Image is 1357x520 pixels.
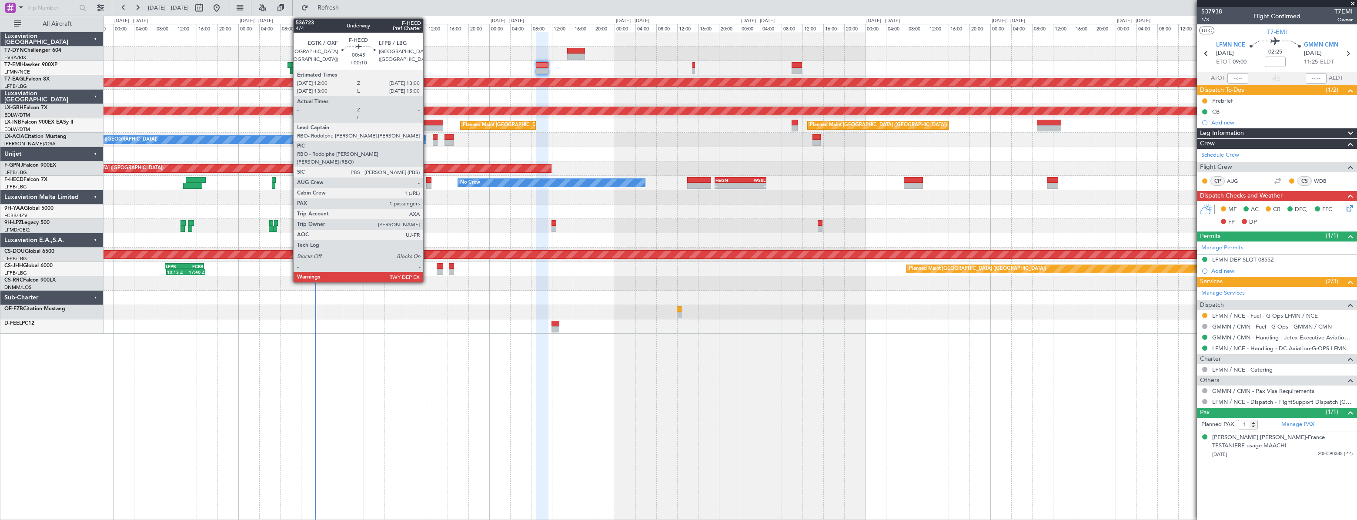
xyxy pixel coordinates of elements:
[1268,48,1282,57] span: 02:25
[468,24,489,32] div: 20:00
[4,48,24,53] span: T7-DYN
[113,24,134,32] div: 00:00
[4,134,67,139] a: LX-AOACitation Mustang
[259,24,280,32] div: 04:00
[4,83,27,90] a: LFPB/LBG
[460,176,480,189] div: No Crew
[1053,24,1074,32] div: 12:00
[310,5,347,11] span: Refresh
[4,62,57,67] a: T7-EMIHawker 900XP
[656,24,677,32] div: 08:00
[167,269,186,275] div: 10:13 Z
[1216,58,1230,67] span: ETOT
[1249,218,1257,227] span: DP
[1200,354,1221,364] span: Charter
[1318,450,1353,458] span: 20EC90385 (PP)
[4,169,27,176] a: LFPB/LBG
[1304,58,1318,67] span: 11:25
[322,24,343,32] div: 16:00
[10,17,94,31] button: All Aircraft
[741,178,766,183] div: WSSL
[1201,420,1234,429] label: Planned PAX
[1251,205,1259,214] span: AC
[741,183,766,188] div: -
[1253,12,1300,21] div: Flight Confirmed
[4,321,22,326] span: D-FEEL
[1211,74,1225,83] span: ATOT
[1074,24,1095,32] div: 16:00
[1200,85,1244,95] span: Dispatch To-Dos
[1116,24,1136,32] div: 00:00
[4,220,22,225] span: 9H-LPZ
[1334,7,1353,16] span: T7EMI
[635,24,656,32] div: 04:00
[1212,108,1220,115] div: CB
[365,17,398,25] div: [DATE] - [DATE]
[990,24,1011,32] div: 00:00
[23,21,92,27] span: All Aircraft
[4,184,27,190] a: LFPB/LBG
[715,178,741,183] div: HEGN
[491,17,524,25] div: [DATE] - [DATE]
[969,24,990,32] div: 20:00
[134,24,155,32] div: 04:00
[1227,177,1247,185] a: AUG
[802,24,823,32] div: 12:00
[1281,420,1314,429] a: Manage PAX
[1201,289,1245,298] a: Manage Services
[148,4,189,12] span: [DATE] - [DATE]
[1326,407,1338,416] span: (1/1)
[740,24,761,32] div: 00:00
[301,24,322,32] div: 12:00
[4,227,30,233] a: LFMD/CEQ
[510,24,531,32] div: 04:00
[114,17,148,25] div: [DATE] - [DATE]
[4,270,27,276] a: LFPB/LBG
[928,24,949,32] div: 12:00
[331,269,351,275] div: -
[343,24,364,32] div: 20:00
[573,24,594,32] div: 16:00
[4,321,34,326] a: D-FEELPC12
[4,105,47,111] a: LX-GBHFalcon 7X
[4,220,50,225] a: 9H-LPZLegacy 500
[1200,191,1283,201] span: Dispatch Checks and Weather
[4,177,23,182] span: F-HECD
[4,105,23,111] span: LX-GBH
[406,24,427,32] div: 08:00
[552,24,573,32] div: 12:00
[1201,244,1243,252] a: Manage Permits
[4,249,25,254] span: CS-DOU
[1304,49,1322,58] span: [DATE]
[1210,176,1225,186] div: CP
[698,24,719,32] div: 16:00
[1233,58,1247,67] span: 09:00
[176,24,197,32] div: 12:00
[4,62,21,67] span: T7-EMI
[1212,345,1347,352] a: LFMN / NCE - Handling - DC Aviation-G-OPS LFMN
[240,17,273,25] div: [DATE] - [DATE]
[1212,97,1233,104] div: Prebrief
[155,24,176,32] div: 08:00
[4,48,61,53] a: T7-DYNChallenger 604
[1212,312,1318,319] a: LFMN / NCE - Fuel - G-Ops LFMN / NCE
[238,24,259,32] div: 00:00
[312,269,331,275] div: 14:03 Z
[4,206,24,211] span: 9H-YAA
[1297,176,1312,186] div: CS
[907,24,928,32] div: 08:00
[865,24,886,32] div: 00:00
[1227,73,1248,84] input: --:--
[715,183,741,188] div: -
[27,1,77,14] input: Trip Number
[4,263,23,268] span: CS-JHH
[1295,205,1308,214] span: DFC,
[1200,300,1224,310] span: Dispatch
[1157,24,1178,32] div: 08:00
[844,24,865,32] div: 20:00
[810,119,947,132] div: Planned Maint [GEOGRAPHIC_DATA] ([GEOGRAPHIC_DATA])
[4,54,26,61] a: EVRA/RIX
[4,278,23,283] span: CS-RRC
[4,177,47,182] a: F-HECDFalcon 7X
[992,17,1025,25] div: [DATE] - [DATE]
